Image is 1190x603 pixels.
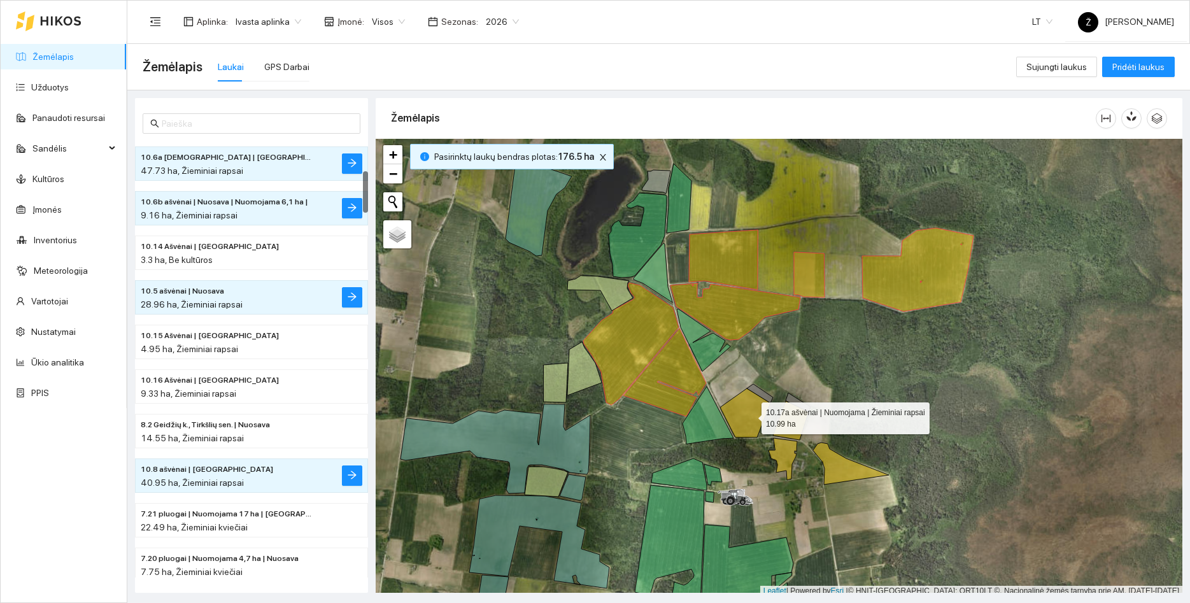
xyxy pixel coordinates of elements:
a: Kultūros [32,174,64,184]
span: 10.8 ašvėnai | Nuosava [141,464,273,476]
span: 10.5 ašvėnai | Nuosava [141,285,224,297]
button: close [595,150,611,165]
a: Esri [831,586,844,595]
span: Įmonė : [337,15,364,29]
div: Laukai [218,60,244,74]
button: Initiate a new search [383,192,402,211]
button: arrow-right [342,198,362,218]
a: Žemėlapis [32,52,74,62]
span: 4.95 ha, Žieminiai rapsai [141,344,238,354]
button: Sujungti laukus [1016,57,1097,77]
a: Pridėti laukus [1102,62,1175,72]
a: Leaflet [763,586,786,595]
b: 176.5 ha [558,152,594,162]
span: 9.33 ha, Žieminiai rapsai [141,388,236,399]
button: arrow-right [342,153,362,174]
span: 10.14 Ašvėnai | Nuosava [141,241,279,253]
a: Zoom out [383,164,402,183]
button: Pridėti laukus [1102,57,1175,77]
span: 10.6b ašvėnai | Nuosava | Nuomojama 6,1 ha | [141,196,308,208]
span: + [389,146,397,162]
input: Paieška [162,117,353,131]
span: 47.73 ha, Žieminiai rapsai [141,166,243,176]
span: Žemėlapis [143,57,202,77]
span: 7.75 ha, Žieminiai kviečiai [141,567,243,577]
button: column-width [1096,108,1116,129]
span: 28.96 ha, Žieminiai rapsai [141,299,243,309]
span: close [596,153,610,162]
a: Layers [383,220,411,248]
span: 9.16 ha, Žieminiai rapsai [141,210,237,220]
span: shop [324,17,334,27]
a: Zoom in [383,145,402,164]
span: Aplinka : [197,15,228,29]
span: arrow-right [347,202,357,215]
span: arrow-right [347,470,357,482]
span: Sujungti laukus [1026,60,1087,74]
a: Meteorologija [34,266,88,276]
span: column-width [1096,113,1116,124]
a: Vartotojai [31,296,68,306]
span: 10.15 Ašvėnai | Nuosava [141,330,279,342]
span: arrow-right [347,292,357,304]
a: Nustatymai [31,327,76,337]
span: 10.16 Ašvėnai | Nuosava [141,374,279,387]
a: Panaudoti resursai [32,113,105,123]
span: − [389,166,397,181]
a: Įmonės [32,204,62,215]
div: | Powered by © HNIT-[GEOGRAPHIC_DATA]; ORT10LT ©, Nacionalinė žemės tarnyba prie AM, [DATE]-[DATE] [760,586,1182,597]
span: Ivasta aplinka [236,12,301,31]
span: layout [183,17,194,27]
span: | [846,586,848,595]
span: 8.2 Geidžių k., Tirkšlių sen. | Nuosava [141,419,270,431]
button: menu-fold [143,9,168,34]
span: 40.95 ha, Žieminiai rapsai [141,478,244,488]
span: menu-fold [150,16,161,27]
span: 10.6a ašvėnai | Nuomojama | Nuosava 6,0 ha | [141,152,311,164]
span: LT [1032,12,1052,31]
span: Sezonas : [441,15,478,29]
span: 3.3 ha, Be kultūros [141,255,213,265]
span: [PERSON_NAME] [1078,17,1174,27]
span: Ž [1086,12,1091,32]
span: arrow-right [347,158,357,170]
div: GPS Darbai [264,60,309,74]
button: arrow-right [342,465,362,486]
span: 7.20 pluogai | Nuomojama 4,7 ha | Nuosava [141,553,299,565]
a: Užduotys [31,82,69,92]
span: 14.55 ha, Žieminiai rapsai [141,433,244,443]
a: Inventorius [34,235,77,245]
span: search [150,119,159,128]
button: arrow-right [342,287,362,308]
span: Visos [372,12,405,31]
span: calendar [428,17,438,27]
span: info-circle [420,152,429,161]
a: Ūkio analitika [31,357,84,367]
span: Pasirinktų laukų bendras plotas : [434,150,594,164]
span: 2026 [486,12,519,31]
span: 22.49 ha, Žieminiai kviečiai [141,522,248,532]
span: Pridėti laukus [1112,60,1165,74]
span: Sandėlis [32,136,105,161]
div: Žemėlapis [391,100,1096,136]
span: 7.21 pluogai | Nuomojama 17 ha | Nuosava [141,508,311,520]
a: PPIS [31,388,49,398]
a: Sujungti laukus [1016,62,1097,72]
